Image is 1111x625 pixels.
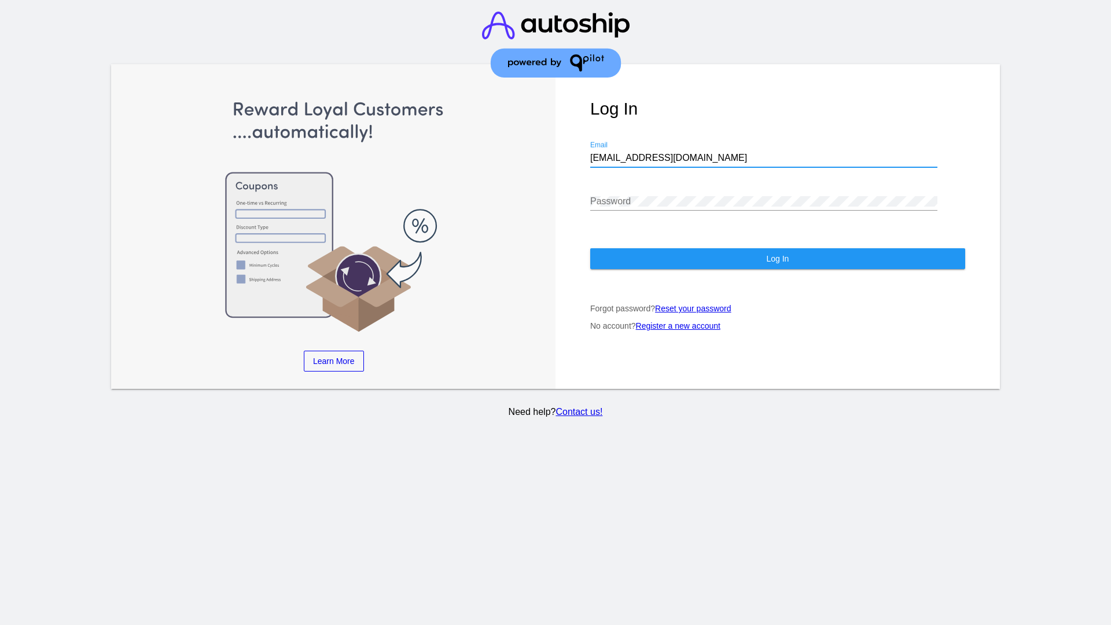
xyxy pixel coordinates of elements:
[555,407,602,417] a: Contact us!
[146,99,521,333] img: Apply Coupons Automatically to Scheduled Orders with QPilot
[590,99,965,119] h1: Log In
[766,254,789,263] span: Log In
[655,304,731,313] a: Reset your password
[304,351,364,372] a: Learn More
[636,321,720,330] a: Register a new account
[109,407,1002,417] p: Need help?
[590,321,965,330] p: No account?
[590,304,965,313] p: Forgot password?
[590,153,937,163] input: Email
[313,356,355,366] span: Learn More
[590,248,965,269] button: Log In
